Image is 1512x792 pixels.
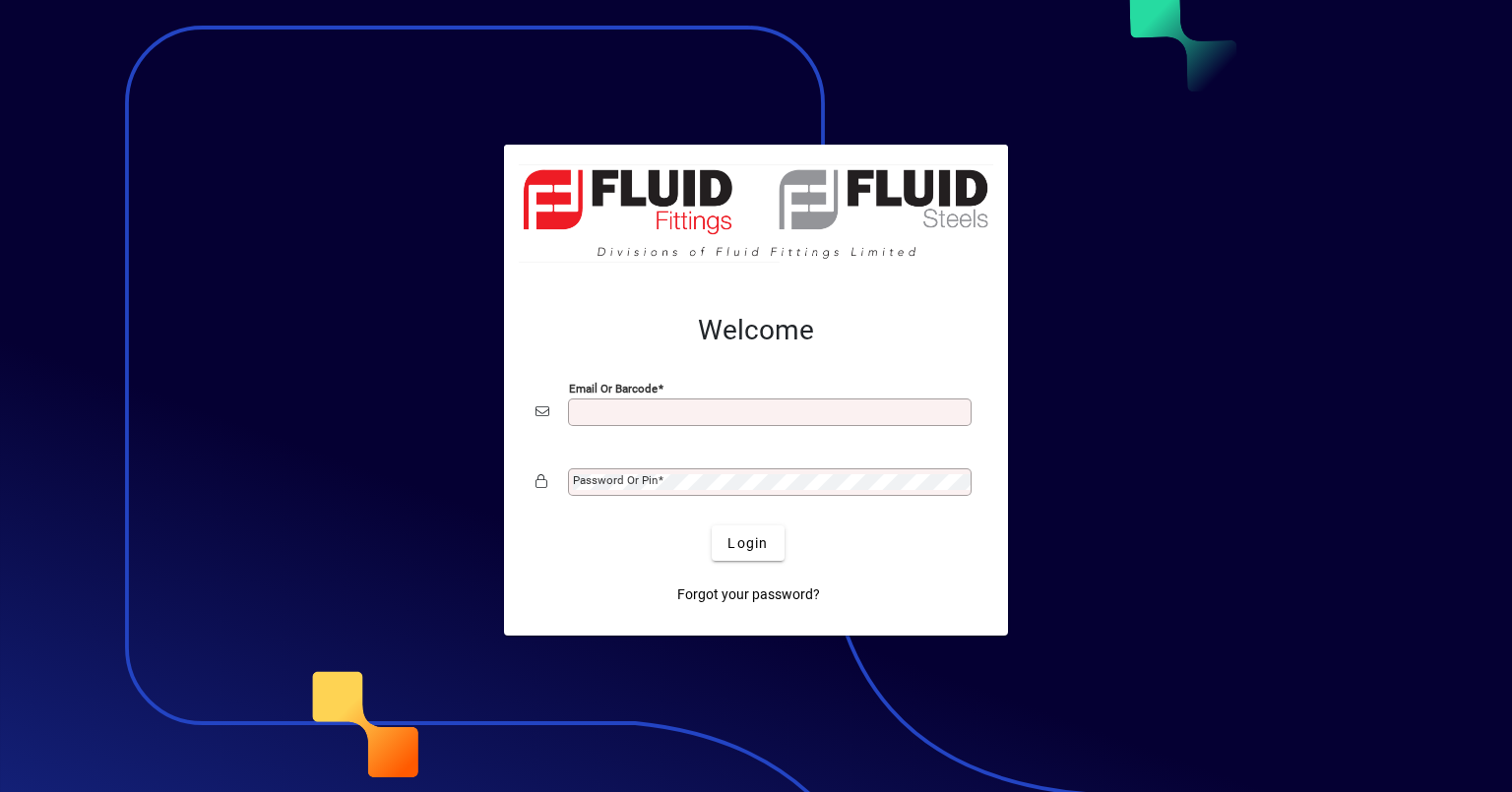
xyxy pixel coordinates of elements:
[573,473,658,487] mat-label: Password or Pin
[669,577,828,612] a: Forgot your password?
[535,314,976,347] h2: Welcome
[677,584,820,605] span: Forgot your password?
[712,525,784,561] button: Login
[727,533,768,554] span: Login
[569,382,658,396] mat-label: Email or Barcode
